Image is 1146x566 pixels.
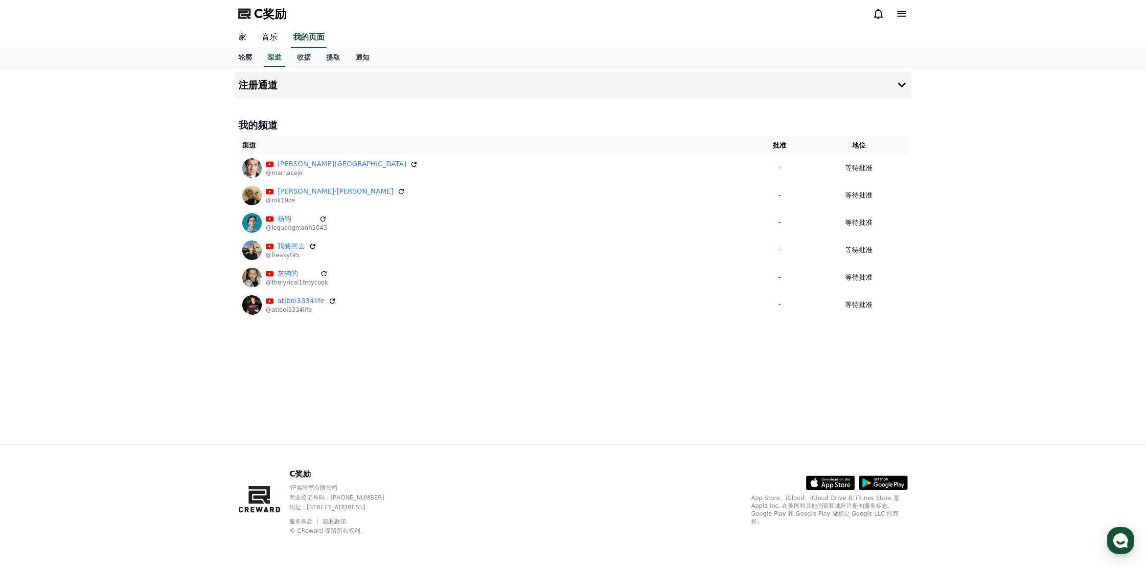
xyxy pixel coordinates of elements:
font: @atlboi3334life [266,306,312,313]
font: 商业登记号码：[PHONE_NUMBER] [289,494,384,501]
font: [PERSON_NAME][GEOGRAPHIC_DATA] [277,160,406,168]
font: @lequangmanh5043 [266,224,327,231]
a: 我要回去 [277,241,305,251]
font: 等待批准 [845,191,872,199]
font: 收据 [297,53,311,61]
font: 家 [238,32,246,42]
font: 我的频道 [238,119,277,131]
font: 等待批准 [845,301,872,308]
a: 通知 [348,48,377,67]
a: [PERSON_NAME]·[PERSON_NAME] [277,186,393,196]
font: 等待批准 [845,246,872,254]
a: atlboi3334life [277,296,324,306]
font: 我要回去 [277,242,305,250]
font: C奖励 [289,469,311,479]
font: © CReward 保留所有权利。 [289,527,366,534]
img: 马尔纳塞霍 [242,158,262,178]
a: 隐私政策 [323,518,346,525]
font: @freakyt95 [266,252,299,259]
font: @thelyrical1troycook [266,279,328,286]
a: [PERSON_NAME][GEOGRAPHIC_DATA] [277,159,406,169]
font: YP实验室有限公司 [289,484,338,491]
font: 轮廓 [238,53,252,61]
font: 等待批准 [845,218,872,226]
a: 轮廓 [230,48,260,67]
font: App Store、iCloud、iCloud Drive 和 iTunes Store 是 Apple Inc. 在美国和其他国家和地区注册的服务标志。Google Play 和 Google... [751,495,899,525]
font: 地址 : [STREET_ADDRESS] [289,504,365,511]
font: - [779,301,781,308]
font: @marnacejo [266,170,302,176]
a: 渠道 [264,48,285,67]
font: - [779,191,781,199]
font: 渠道 [242,141,256,149]
button: 注册通道 [234,71,912,99]
a: 收据 [289,48,319,67]
img: 灰狗的 [242,268,262,287]
font: 我的页面 [293,32,324,42]
font: 提取 [326,53,340,61]
a: 提取 [319,48,348,67]
a: 音乐 [254,27,285,48]
a: C奖励 [238,6,286,22]
font: - [779,164,781,172]
font: 注册通道 [238,79,277,91]
font: 地位 [852,141,866,149]
img: 我要回去 [242,240,262,260]
font: 等待批准 [845,273,872,281]
font: - [779,246,781,254]
font: 渠道 [268,53,281,61]
font: 音乐 [262,32,277,42]
img: 布莱克·赫尔 [242,186,262,205]
img: atlboi3334life [242,295,262,315]
font: @rok19ze [266,197,295,204]
font: 通知 [356,53,369,61]
font: atlboi3334life [277,297,324,305]
font: C奖励 [254,7,286,21]
img: 杨钩 [242,213,262,233]
font: 杨钩 [277,215,291,222]
a: 服务条款 [289,518,320,525]
font: - [779,218,781,226]
font: 灰狗的 [277,269,298,277]
a: 我的页面 [291,27,326,48]
a: 家 [230,27,254,48]
font: [PERSON_NAME]·[PERSON_NAME] [277,187,393,195]
a: 杨钩 [277,214,315,224]
a: 灰狗的 [277,268,316,279]
font: 服务条款 [289,518,313,525]
font: 批准 [773,141,786,149]
font: 等待批准 [845,164,872,172]
font: - [779,273,781,281]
